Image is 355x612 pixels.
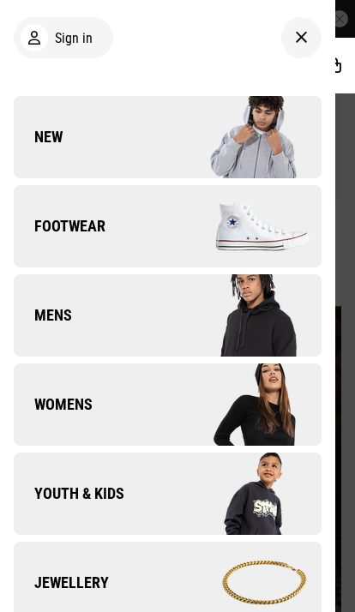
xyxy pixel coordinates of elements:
span: Youth & Kids [14,483,124,504]
span: Jewellery [14,573,109,593]
span: Womens [14,394,93,415]
a: New Company [14,96,322,178]
img: Company [167,94,321,180]
img: Company [167,451,321,537]
a: Mens Company [14,274,322,357]
a: Footwear Company [14,185,322,267]
span: New [14,127,63,147]
img: Company [167,362,321,447]
button: Open LiveChat chat widget [14,7,65,58]
a: Womens Company [14,363,322,446]
img: Company [167,183,321,269]
img: Company [167,273,321,358]
span: Mens [14,305,72,326]
span: Sign in [55,30,93,46]
span: Footwear [14,216,105,237]
a: Youth & Kids Company [14,453,322,535]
